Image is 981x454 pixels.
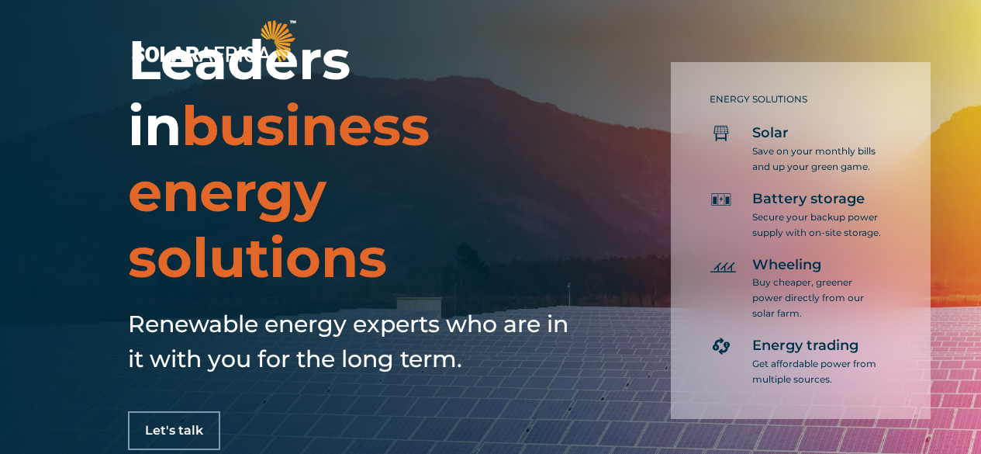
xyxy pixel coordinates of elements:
[752,275,884,321] p: Buy cheaper, greener power directly from our solar farm.
[752,190,865,209] span: Battery storage
[752,210,884,241] p: Secure your backup power supply with on-site storage.
[752,256,821,275] span: Wheeling
[752,124,789,143] span: Solar
[710,94,884,105] h5: ENERGY SOLUTIONS
[145,425,203,437] span: Let's talk
[752,144,884,175] p: Save on your monthly bills and up your green game.
[128,411,220,450] a: Let's talk
[128,92,430,291] span: business energy solutions
[128,307,578,376] h5: Renewable energy experts who are in it with you for the long term.
[752,337,858,355] span: Energy trading
[128,27,578,291] h1: Leaders in
[752,356,884,387] p: Get affordable power from multiple sources.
